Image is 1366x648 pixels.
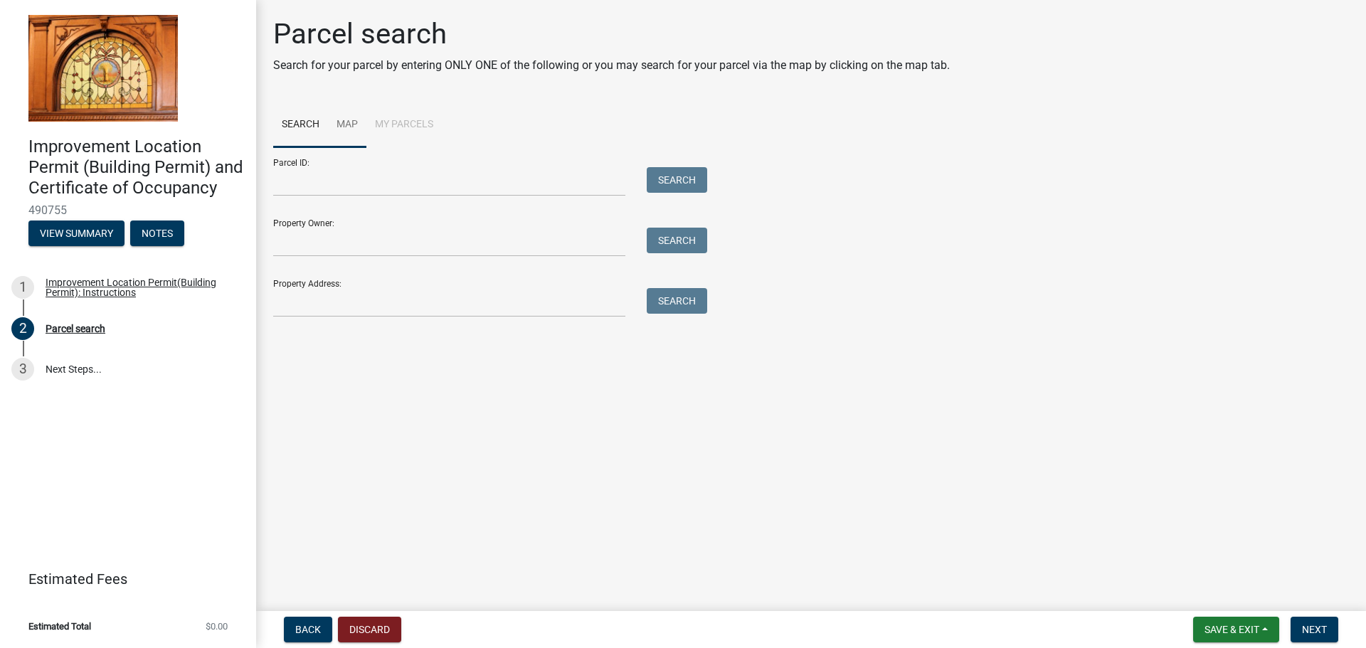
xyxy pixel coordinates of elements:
span: 490755 [28,203,228,217]
button: Search [647,228,707,253]
div: Parcel search [46,324,105,334]
button: Back [284,617,332,642]
button: Notes [130,221,184,246]
h4: Improvement Location Permit (Building Permit) and Certificate of Occupancy [28,137,245,198]
wm-modal-confirm: Notes [130,229,184,240]
img: Jasper County, Indiana [28,15,178,122]
wm-modal-confirm: Summary [28,229,125,240]
span: Back [295,624,321,635]
a: Search [273,102,328,148]
span: $0.00 [206,622,228,631]
button: Search [647,288,707,314]
button: Discard [338,617,401,642]
div: Improvement Location Permit(Building Permit): Instructions [46,277,233,297]
a: Estimated Fees [11,565,233,593]
span: Estimated Total [28,622,91,631]
a: Map [328,102,366,148]
button: Next [1291,617,1338,642]
p: Search for your parcel by entering ONLY ONE of the following or you may search for your parcel vi... [273,57,950,74]
span: Next [1302,624,1327,635]
h1: Parcel search [273,17,950,51]
div: 2 [11,317,34,340]
div: 1 [11,276,34,299]
button: Search [647,167,707,193]
span: Save & Exit [1204,624,1259,635]
button: View Summary [28,221,125,246]
div: 3 [11,358,34,381]
button: Save & Exit [1193,617,1279,642]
